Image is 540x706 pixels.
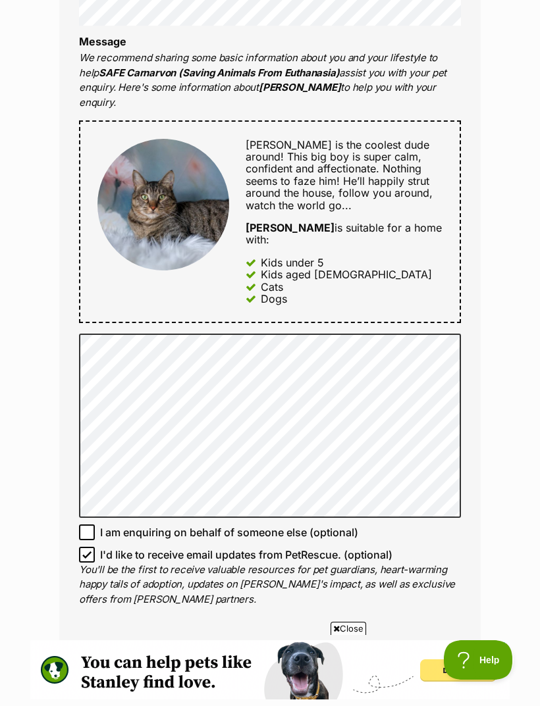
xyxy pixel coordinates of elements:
[246,138,433,212] span: [PERSON_NAME] is the coolest dude around! This big boy is super calm, confident and affectionate....
[99,66,339,79] strong: SAFE Carnarvon (Saving Animals From Euthanasia)
[100,547,392,563] span: I'd like to receive email updates from PetRescue. (optional)
[246,222,443,246] div: is suitable for a home with:
[444,640,514,680] iframe: Help Scout Beacon - Open
[100,524,358,540] span: I am enquiring on behalf of someone else (optional)
[246,221,335,234] strong: [PERSON_NAME]
[97,139,229,270] img: Marty
[261,268,432,280] div: Kids aged [DEMOGRAPHIC_DATA]
[79,563,461,607] p: You'll be the first to receive valuable resources for pet guardians, heart-warming happy tails of...
[261,293,287,305] div: Dogs
[79,51,461,110] p: We recommend sharing some basic information about you and your lifestyle to help assist you with ...
[30,640,510,699] iframe: Advertisement
[79,35,126,48] label: Message
[261,257,324,268] div: Kids under 5
[331,622,366,635] span: Close
[261,281,283,293] div: Cats
[259,81,340,93] strong: [PERSON_NAME]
